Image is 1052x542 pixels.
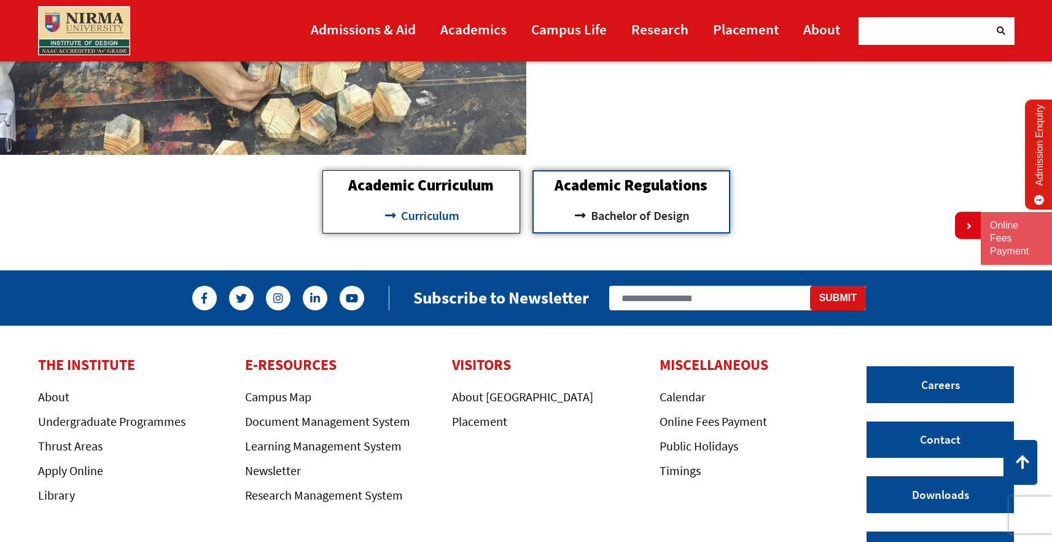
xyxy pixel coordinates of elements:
[245,487,403,503] a: Research Management System
[245,463,301,478] a: Newsletter
[990,219,1043,257] a: Online Fees Payment
[452,389,593,404] a: About [GEOGRAPHIC_DATA]
[660,463,701,478] a: Timings
[440,15,507,43] a: Academics
[38,6,130,55] img: main_logo
[245,389,311,404] a: Campus Map
[588,205,690,226] span: Bachelor of Design
[540,205,723,226] a: Bachelor of Design
[452,414,507,429] a: Placement
[38,487,75,503] a: Library
[329,205,513,226] a: Curriculum
[531,15,607,43] a: Campus Life
[660,414,767,429] a: Online Fees Payment
[398,205,459,226] span: Curriculum
[867,366,1014,403] a: Careers
[660,438,738,454] a: Public Holidays
[867,476,1014,513] a: Downloads
[713,15,779,43] a: Placement
[38,414,185,429] a: Undergraduate Programmes
[803,15,840,43] a: About
[660,389,706,404] a: Calendar
[38,463,103,478] a: Apply Online
[245,438,402,454] a: Learning Management System
[38,438,103,454] a: Thrust Areas
[810,286,866,310] button: Submit
[245,414,410,429] a: Document Management System
[38,389,69,404] a: About
[413,288,589,308] h2: Subscribe to Newsletter
[540,178,723,193] h2: Academic Regulations
[867,422,1014,458] a: Contact
[329,178,513,193] h2: Academic Curriculum
[631,15,688,43] a: Research
[311,15,416,43] a: Admissions & Aid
